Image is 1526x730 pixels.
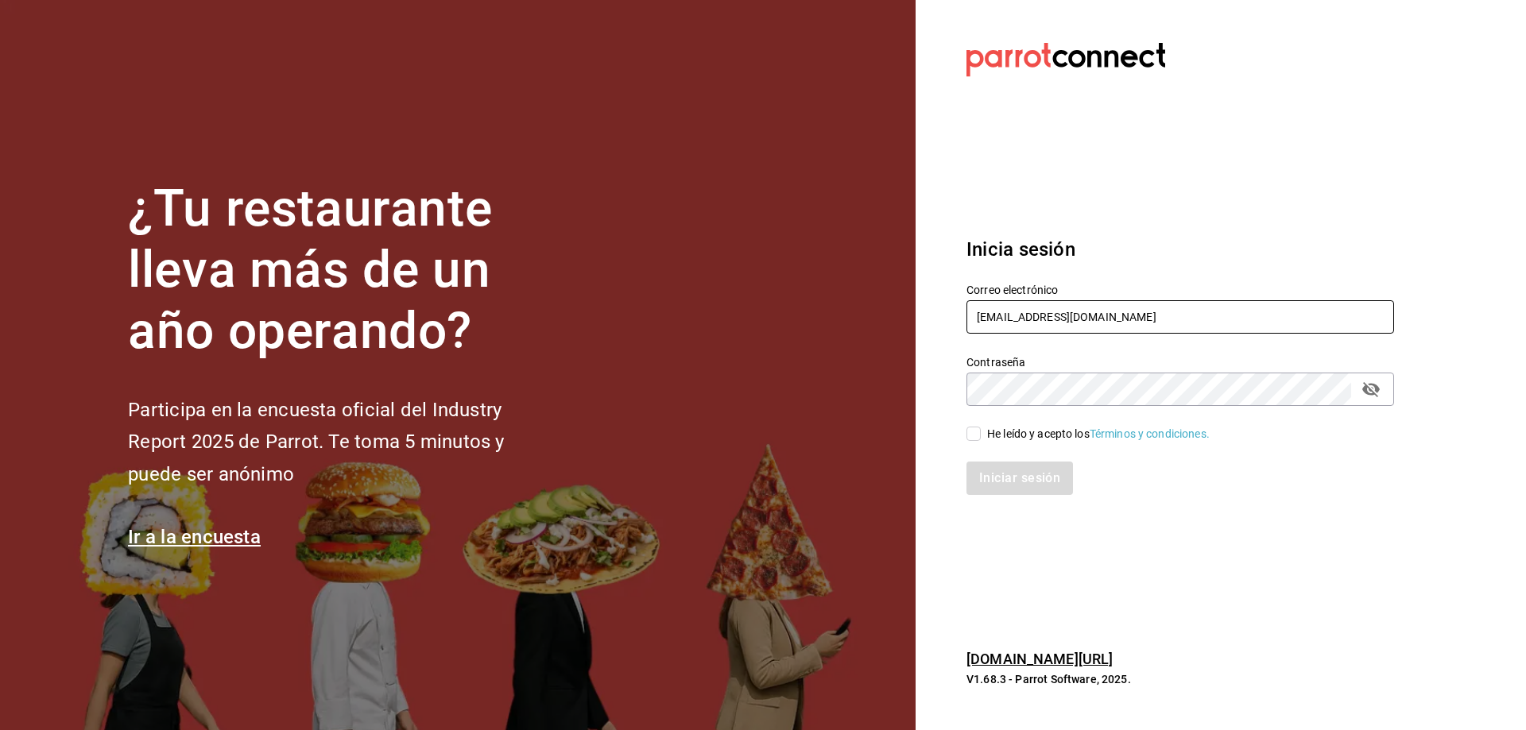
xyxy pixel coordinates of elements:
a: Términos y condiciones. [1090,427,1210,440]
a: [DOMAIN_NAME][URL] [966,651,1113,667]
h1: ¿Tu restaurante lleva más de un año operando? [128,179,557,361]
a: Ir a la encuesta [128,526,261,548]
input: Ingresa tu correo electrónico [966,300,1394,334]
label: Contraseña [966,357,1394,368]
h2: Participa en la encuesta oficial del Industry Report 2025 de Parrot. Te toma 5 minutos y puede se... [128,394,557,491]
h3: Inicia sesión [966,235,1394,264]
p: V1.68.3 - Parrot Software, 2025. [966,671,1394,687]
button: passwordField [1358,376,1385,403]
div: He leído y acepto los [987,426,1210,442]
label: Correo electrónico [966,284,1394,295]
